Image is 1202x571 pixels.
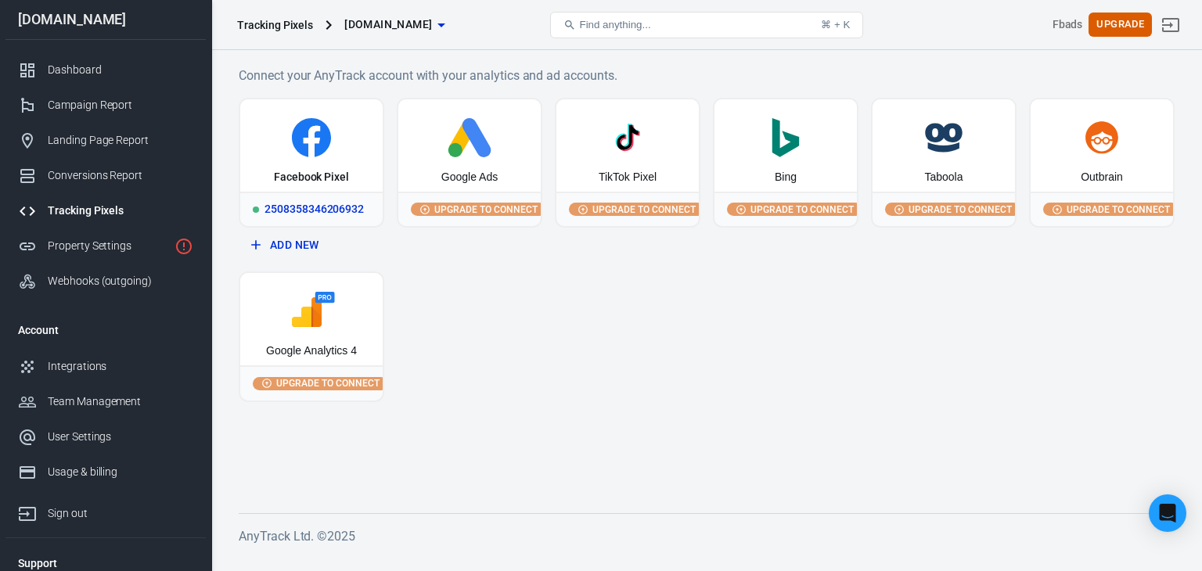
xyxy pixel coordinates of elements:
[397,98,542,228] button: Google AdsUpgrade to connect
[239,66,1175,85] h6: Connect your AnyTrack account with your analytics and ad accounts.
[441,170,498,185] div: Google Ads
[344,15,432,34] span: gaza47.store
[1149,494,1186,532] div: Open Intercom Messenger
[237,17,313,33] div: Tracking Pixels
[871,98,1017,228] button: TaboolaUpgrade to connect
[253,206,259,213] span: Running
[589,203,699,217] span: Upgrade to connect
[48,132,193,149] div: Landing Page Report
[5,311,206,349] li: Account
[239,98,384,228] a: Facebook PixelRunning2508358346206932
[555,98,700,228] button: TikTok PixelUpgrade to connect
[599,170,657,185] div: TikTok Pixel
[48,505,193,522] div: Sign out
[775,170,797,185] div: Bing
[5,384,206,419] a: Team Management
[5,123,206,158] a: Landing Page Report
[5,13,206,27] div: [DOMAIN_NAME]
[239,271,384,401] button: Google Analytics 4Upgrade to connect
[48,167,193,184] div: Conversions Report
[338,10,451,39] button: [DOMAIN_NAME]
[5,419,206,454] a: User Settings
[48,464,193,480] div: Usage & billing
[48,358,193,375] div: Integrations
[905,203,1015,217] span: Upgrade to connect
[273,376,383,390] span: Upgrade to connect
[245,231,378,260] button: Add New
[5,264,206,299] a: Webhooks (outgoing)
[266,343,357,359] div: Google Analytics 4
[239,526,1175,546] h6: AnyTrack Ltd. © 2025
[747,203,857,217] span: Upgrade to connect
[5,228,206,264] a: Property Settings
[48,203,193,219] div: Tracking Pixels
[48,273,193,289] div: Webhooks (outgoing)
[5,193,206,228] a: Tracking Pixels
[579,19,650,31] span: Find anything...
[431,203,541,217] span: Upgrade to connect
[550,12,863,38] button: Find anything...⌘ + K
[924,170,963,185] div: Taboola
[5,88,206,123] a: Campaign Report
[274,170,349,185] div: Facebook Pixel
[5,158,206,193] a: Conversions Report
[240,192,383,226] div: 2508358346206932
[1029,98,1175,228] button: OutbrainUpgrade to connect
[175,237,193,256] svg: Property is not installed yet
[5,349,206,384] a: Integrations
[48,238,168,254] div: Property Settings
[5,52,206,88] a: Dashboard
[48,429,193,445] div: User Settings
[5,490,206,531] a: Sign out
[713,98,858,228] button: BingUpgrade to connect
[821,19,850,31] div: ⌘ + K
[5,454,206,490] a: Usage & billing
[1081,170,1123,185] div: Outbrain
[48,393,193,410] div: Team Management
[1063,203,1173,217] span: Upgrade to connect
[48,97,193,113] div: Campaign Report
[48,62,193,78] div: Dashboard
[1053,16,1083,33] div: Account id: tR2bt8Tt
[1152,6,1189,44] a: Sign out
[1089,13,1152,37] button: Upgrade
